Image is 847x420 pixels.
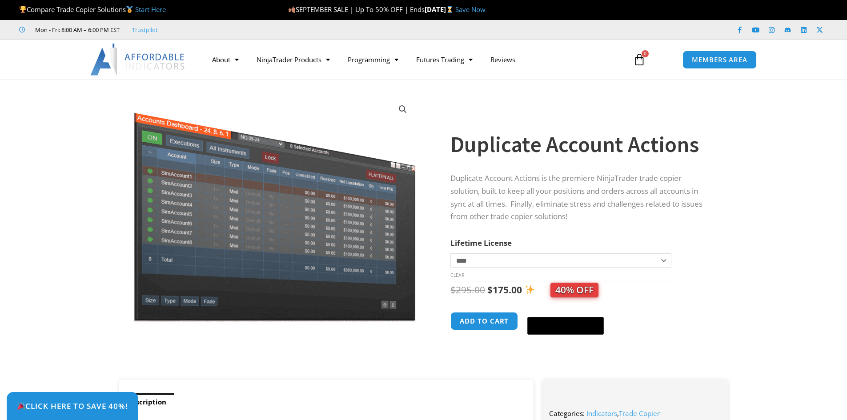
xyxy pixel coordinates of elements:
[339,49,407,70] a: Programming
[550,283,598,297] span: 40% OFF
[450,172,710,224] p: Duplicate Account Actions is the premiere NinjaTrader trade copier solution, built to keep all yo...
[450,312,518,330] button: Add to cart
[642,50,649,57] span: 0
[135,5,166,14] a: Start Here
[132,24,158,35] a: Trustpilot
[289,6,295,13] img: 🍂
[407,49,482,70] a: Futures Trading
[395,101,411,117] a: View full-screen image gallery
[203,49,248,70] a: About
[682,51,757,69] a: MEMBERS AREA
[482,49,524,70] a: Reviews
[132,95,417,322] img: Screenshot 2024-08-26 15414455555
[446,6,453,13] img: ⌛
[526,311,606,314] iframe: Secure express checkout frame
[90,44,186,76] img: LogoAI | Affordable Indicators – NinjaTrader
[20,6,26,13] img: 🏆
[620,47,659,72] a: 0
[248,49,339,70] a: NinjaTrader Products
[450,129,710,160] h1: Duplicate Account Actions
[487,284,522,296] bdi: 175.00
[17,402,25,410] img: 🎉
[17,402,128,410] span: Click Here to save 40%!
[7,392,138,420] a: 🎉Click Here to save 40%!
[203,49,623,70] nav: Menu
[525,285,534,294] img: ✨
[692,56,747,63] span: MEMBERS AREA
[425,5,455,14] strong: [DATE]
[527,317,604,335] button: Buy with GPay
[288,5,425,14] span: SEPTEMBER SALE | Up To 50% OFF | Ends
[33,24,120,35] span: Mon - Fri: 8:00 AM – 6:00 PM EST
[455,5,486,14] a: Save Now
[487,284,493,296] span: $
[126,6,133,13] img: 🥇
[450,238,512,248] label: Lifetime License
[450,284,456,296] span: $
[450,284,485,296] bdi: 295.00
[450,272,464,278] a: Clear options
[19,5,166,14] span: Compare Trade Copier Solutions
